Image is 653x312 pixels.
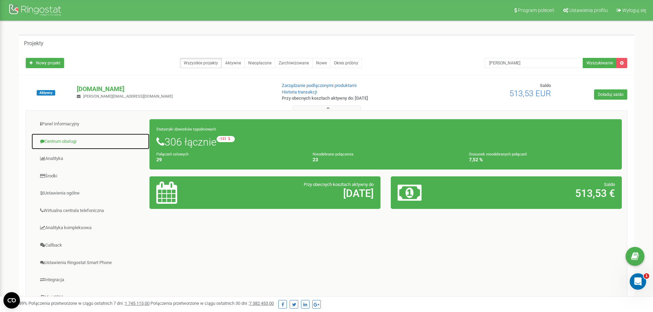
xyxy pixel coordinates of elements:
[31,150,150,167] a: Analityka
[282,83,356,88] a: Zarządzanie podłączonymi produktami
[31,202,150,219] a: Wirtualna centrala telefoniczna
[485,58,583,68] input: Wyszukiwanie
[31,168,150,185] a: Środki
[249,301,274,306] u: 7 382 453,00
[221,58,245,68] a: Aktywne
[244,58,275,68] a: Nieopłacone
[509,89,551,98] span: 513,53 EUR
[604,182,615,187] span: Saldo
[28,301,149,306] span: Połączenia przetworzone w ciągu ostatnich 7 dni :
[275,58,313,68] a: Zarchiwizowane
[156,157,302,162] h4: 29
[24,40,44,47] h5: Projekty
[569,8,608,13] span: Ustawienia profilu
[622,8,646,13] span: Wyloguj się
[31,116,150,133] a: Panel Informacyjny
[31,289,150,306] a: Mini CRM
[83,94,173,99] span: [PERSON_NAME][EMAIL_ADDRESS][DOMAIN_NAME]
[217,136,235,142] small: -131
[156,152,189,157] small: Połączeń celowych
[644,273,649,279] span: 1
[156,127,216,132] small: Statystyki dzwonków tygodniowych
[594,89,627,100] a: Doładuj saldo
[31,272,150,288] a: Integracja
[469,152,527,157] small: Stosunek nieodebranych połączeń
[31,254,150,271] a: Ustawienia Ringostat Smart Phone
[232,188,374,199] h2: [DATE]
[282,95,424,102] p: Przy obecnych kosztach aktywny do: [DATE]
[304,182,374,187] span: Przy obecnych kosztach aktywny do
[31,133,150,150] a: Centrum obsługi
[518,8,554,13] span: Program poleceń
[540,83,551,88] span: Saldo
[125,301,149,306] u: 1 745 115,00
[31,220,150,236] a: Analityka kompleksowa
[156,136,615,148] h1: 306 łącznie
[77,85,270,93] p: [DOMAIN_NAME]
[313,157,459,162] h4: 23
[583,58,617,68] button: Wyszukiwanie
[469,157,615,162] h4: 7,52 %
[26,58,64,68] a: Nowy projekt
[31,237,150,254] a: Callback
[313,152,353,157] small: Nieodebrane połączenia
[3,292,20,309] button: Open CMP widget
[180,58,222,68] a: Wszystkie projekty
[37,90,55,96] span: Aktywny
[31,185,150,202] a: Ustawienia ogólne
[630,273,646,290] iframe: Intercom live chat
[150,301,274,306] span: Połączenia przetworzone w ciągu ostatnich 30 dni :
[312,58,330,68] a: Nowe
[282,89,317,95] a: Historia transakcji
[473,188,615,199] h2: 513,53 €
[330,58,362,68] a: Okres próbny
